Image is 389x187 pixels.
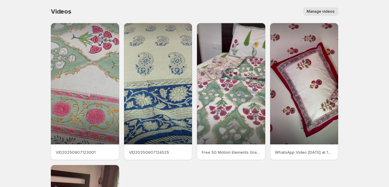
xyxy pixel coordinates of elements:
[303,7,338,16] button: Manage videos
[129,149,188,155] p: VID20250907124525
[307,9,335,14] span: Manage videos
[56,149,114,155] p: VID20250907123001
[275,149,334,155] p: WhatsApp Video [DATE] at 162228
[202,149,260,155] p: Free 50 Motion Elements Green Screen Splash Animation Cartoon Shapes Explosion
[51,8,71,15] span: Videos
